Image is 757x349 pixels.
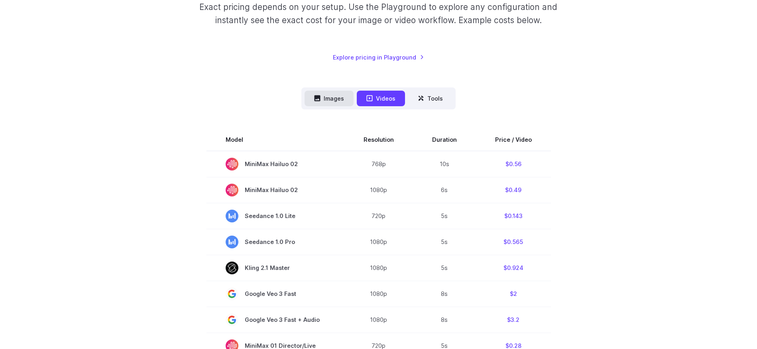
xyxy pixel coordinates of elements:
[344,255,413,281] td: 1080p
[344,281,413,307] td: 1080p
[226,158,325,171] span: MiniMax Hailuo 02
[344,129,413,151] th: Resolution
[476,307,551,333] td: $3.2
[413,281,476,307] td: 8s
[184,0,572,27] p: Exact pricing depends on your setup. Use the Playground to explore any configuration and instantl...
[344,229,413,255] td: 1080p
[476,281,551,307] td: $2
[226,184,325,196] span: MiniMax Hailuo 02
[476,203,551,229] td: $0.143
[413,307,476,333] td: 8s
[413,229,476,255] td: 5s
[344,177,413,203] td: 1080p
[344,203,413,229] td: 720p
[476,229,551,255] td: $0.565
[226,288,325,300] span: Google Veo 3 Fast
[206,129,344,151] th: Model
[344,151,413,177] td: 768p
[226,262,325,274] span: Kling 2.1 Master
[476,129,551,151] th: Price / Video
[476,177,551,203] td: $0.49
[476,151,551,177] td: $0.56
[413,129,476,151] th: Duration
[333,53,424,62] a: Explore pricing in Playground
[408,91,452,106] button: Tools
[357,91,405,106] button: Videos
[476,255,551,281] td: $0.924
[413,151,476,177] td: 10s
[226,210,325,222] span: Seedance 1.0 Lite
[344,307,413,333] td: 1080p
[226,236,325,248] span: Seedance 1.0 Pro
[413,255,476,281] td: 5s
[226,313,325,326] span: Google Veo 3 Fast + Audio
[305,91,354,106] button: Images
[413,177,476,203] td: 6s
[413,203,476,229] td: 5s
